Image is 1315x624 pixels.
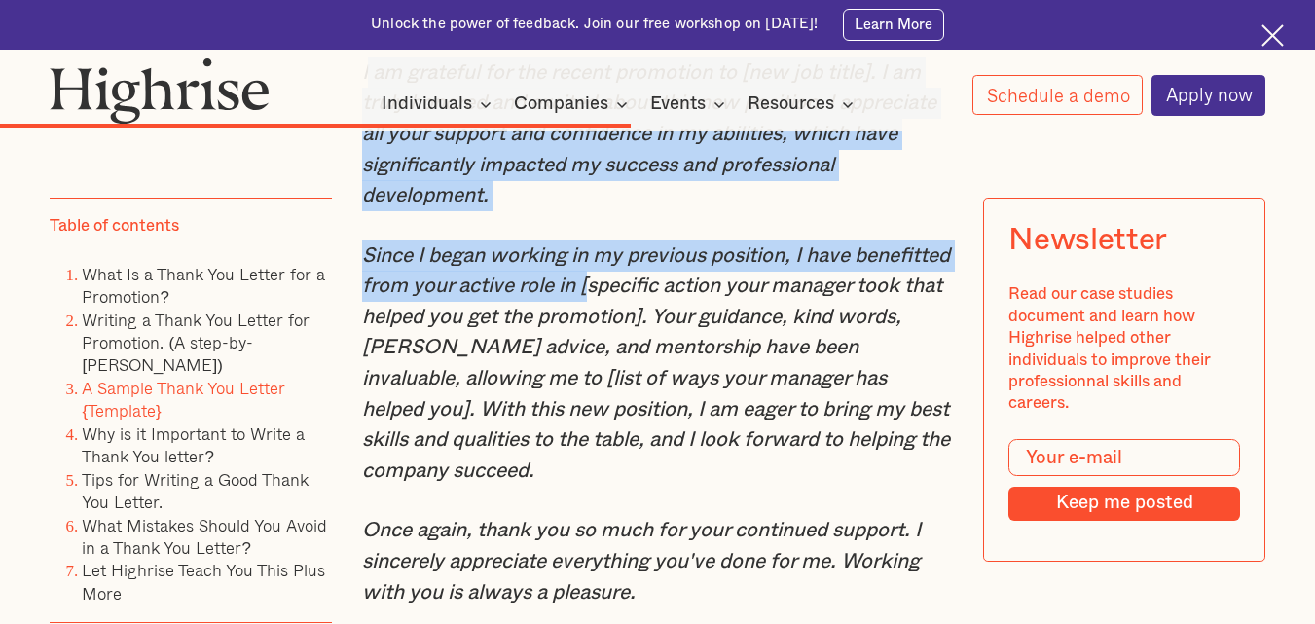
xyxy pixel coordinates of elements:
div: Events [650,92,706,116]
img: Highrise logo [50,57,270,124]
a: A Sample Thank You Letter {Template} [82,375,285,423]
em: Once again, thank you so much for your continued support. I sincerely appreciate everything you'v... [362,520,921,602]
em: Since I began working in my previous position, I have benefitted from your active role in [specif... [362,245,950,482]
div: Unlock the power of feedback. Join our free workshop on [DATE]! [371,15,818,34]
div: Resources [748,92,834,116]
a: Let Highrise Teach You This Plus More [82,557,325,606]
div: Individuals [382,92,472,116]
a: Apply now [1151,75,1266,116]
em: I am grateful for the recent promotion to [new job title]. I am truly honored and excited about t... [362,62,936,206]
img: Cross icon [1261,24,1284,47]
a: What Is a Thank You Letter for a Promotion? [82,260,325,309]
div: Newsletter [1008,223,1167,259]
div: Individuals [382,92,497,116]
div: Companies [514,92,608,116]
div: Companies [514,92,634,116]
a: Schedule a demo [972,75,1144,115]
a: What Mistakes Should You Avoid in a Thank You Letter? [82,511,327,560]
a: Writing a Thank You Letter for Promotion. (A step-by-[PERSON_NAME]) [82,306,310,378]
a: Tips for Writing a Good Thank You Letter. [82,465,309,514]
div: Table of contents [50,215,179,237]
input: Keep me posted [1008,487,1240,521]
div: Read our case studies document and learn how Highrise helped other individuals to improve their p... [1008,283,1240,415]
div: Events [650,92,731,116]
a: Why is it Important to Write a Thank You letter? [82,421,305,469]
form: Modal Form [1008,439,1240,521]
div: Resources [748,92,859,116]
a: Learn More [843,9,944,41]
input: Your e-mail [1008,439,1240,476]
